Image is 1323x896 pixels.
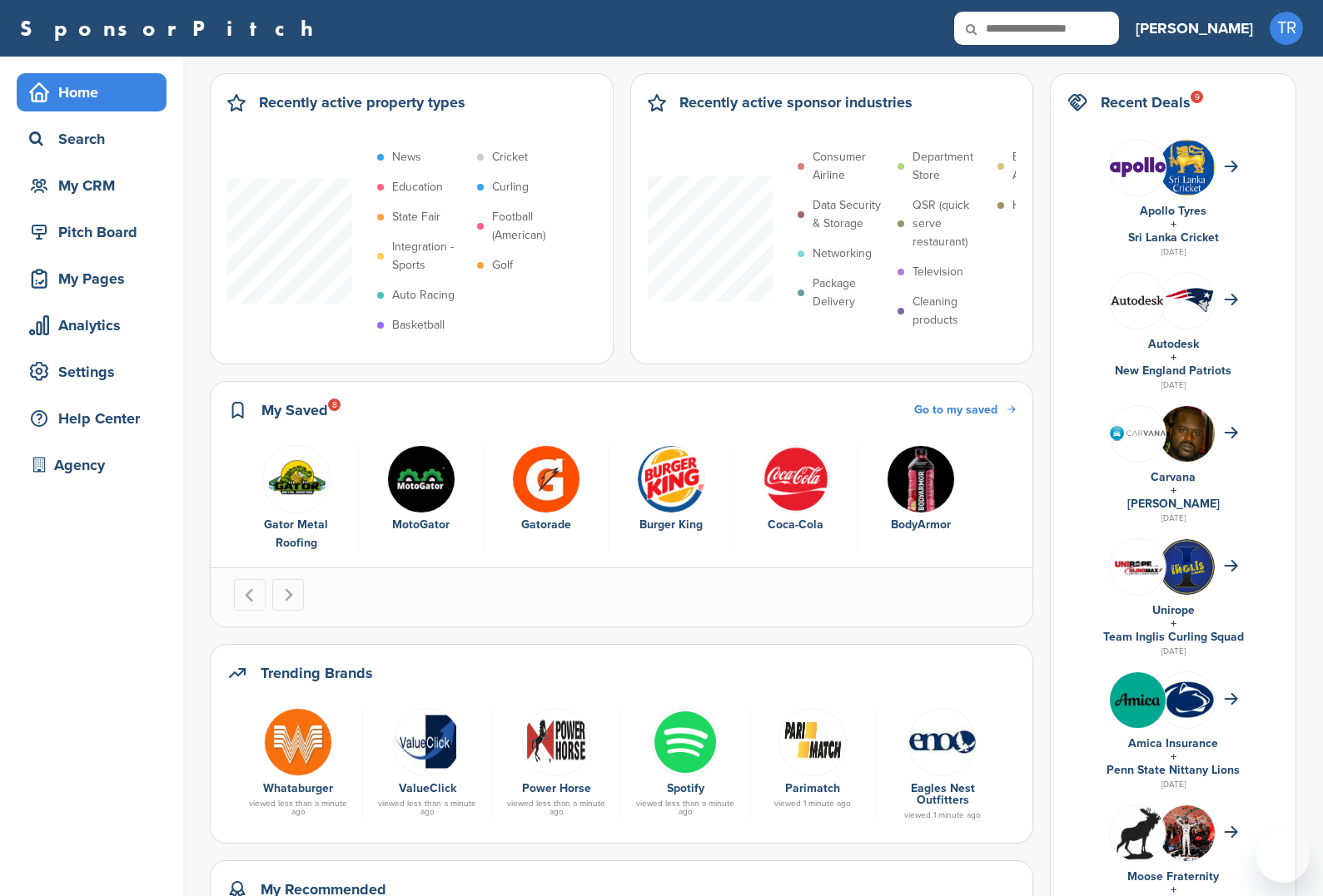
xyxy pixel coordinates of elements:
div: 5 of 6 [734,445,858,553]
img: Vrpucdn2 400x400 [651,708,719,776]
img: Gmr [262,445,331,513]
span: TR [1270,12,1303,45]
a: Go to my saved [914,401,1016,419]
a: + [1171,750,1176,764]
img: Data?1415811651 [1159,287,1215,313]
p: Golf [492,256,513,275]
p: Department Store [913,148,989,185]
div: Coca-Cola [742,516,849,534]
img: Shaquille o'neal in 2011 (cropped) [1159,406,1215,471]
p: Data Security & Storage [813,196,889,233]
div: MotoGator [367,516,475,534]
p: Consumer Airline [813,148,889,185]
a: Eagles Nest Outfitters [911,781,975,807]
a: Carvana [1151,470,1196,484]
a: Screen shot 2018 12 18 at 2.27.11 pm [500,708,612,775]
p: QSR (quick serve restaurant) [913,196,989,251]
a: Unirope [1152,603,1195,617]
img: Mg [387,445,455,513]
div: Gator Metal Roofing [242,516,350,552]
div: Settings [25,357,167,387]
img: Data [1110,157,1166,177]
p: Auto Racing [392,286,455,304]
a: + [1171,217,1176,231]
a: Gmr Gator Metal Roofing [242,445,350,553]
h2: Recently active property types [259,91,465,114]
a: [PERSON_NAME] [1136,10,1253,47]
h3: [PERSON_NAME] [1136,17,1253,40]
div: 8 [328,398,341,411]
div: 6 of 6 [858,445,983,553]
img: 3bs1dc4c 400x400 [1159,805,1215,861]
p: Cricket [492,148,528,166]
img: Trgrqf8g 400x400 [1110,672,1166,728]
div: 2 of 6 [359,445,484,553]
div: viewed less than a minute ago [629,799,741,816]
a: Home [17,73,167,111]
a: + [1171,350,1176,364]
h2: Trending Brands [261,661,373,685]
a: + [1171,616,1176,631]
p: Bathroom Appliances [1012,148,1089,185]
a: New England Patriots [1115,364,1231,378]
a: Uaqc9ec6 400x400 Gatorade [492,445,599,535]
button: Go to last slide [234,579,266,611]
img: 6fut ov2 400x400 [264,708,332,776]
p: Education [392,178,443,196]
a: Data [371,708,483,775]
img: Vtjjpibt 400x400 [887,445,955,513]
img: En [908,708,977,776]
p: Health [1012,196,1046,215]
div: My Pages [25,264,167,294]
p: Television [913,263,963,281]
img: Iga3kywp 400x400 [1159,539,1215,595]
div: 3 of 6 [484,445,609,553]
div: Gatorade [492,516,599,534]
a: Autodesk [1148,337,1199,351]
a: ValueClick [399,781,456,795]
a: Settings [17,353,167,391]
div: 4 of 6 [609,445,734,553]
img: Carvana logo [1110,426,1166,440]
p: Integration - Sports [392,238,469,275]
a: SponsorPitch [20,17,324,39]
a: Agency [17,446,167,484]
a: + [1171,483,1176,498]
div: Analytics [25,310,167,340]
div: Agency [25,450,167,480]
a: Vrpucdn2 400x400 [629,708,741,775]
a: My Pages [17,260,167,298]
div: [DATE] [1067,644,1279,659]
iframe: Button to launch messaging window [1256,829,1310,883]
img: 170px penn state nittany lions logo.svg [1159,681,1215,720]
p: Basketball [392,316,445,334]
p: State Fair [392,208,440,226]
h2: Recently active sponsor industries [679,91,913,114]
a: Analytics [17,306,167,344]
img: 451ddf96e958c635948cd88c29892565 [762,445,830,513]
a: Amica Insurance [1128,736,1218,750]
div: 1 of 6 [234,445,359,553]
a: Parimatch [785,781,840,795]
img: Open uri20141112 64162 1b628ae?1415808232 [1159,140,1215,196]
a: Mg MotoGator [367,445,475,535]
div: Search [25,124,167,154]
a: Penn State Nittany Lions [1107,763,1240,777]
span: Go to my saved [914,403,997,417]
p: Package Delivery [813,275,889,311]
a: En [884,708,1001,775]
a: Apollo Tyres [1140,204,1206,218]
a: 118px burger king logo.svg Burger King [617,445,724,535]
div: [DATE] [1067,378,1279,393]
p: Football (American) [492,208,569,245]
p: Cleaning products [913,293,989,329]
a: Spotify [667,781,704,795]
div: viewed 1 minute ago [884,811,1001,819]
img: 308633180 592082202703760 345377490651361792 n [1110,539,1166,595]
div: Help Center [25,403,167,433]
div: [DATE] [1067,245,1279,260]
a: Help Center [17,399,167,438]
div: Pitch Board [25,217,167,247]
a: Pitch Board [17,213,167,251]
a: Vtjjpibt 400x400 BodyArmor [867,445,975,535]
